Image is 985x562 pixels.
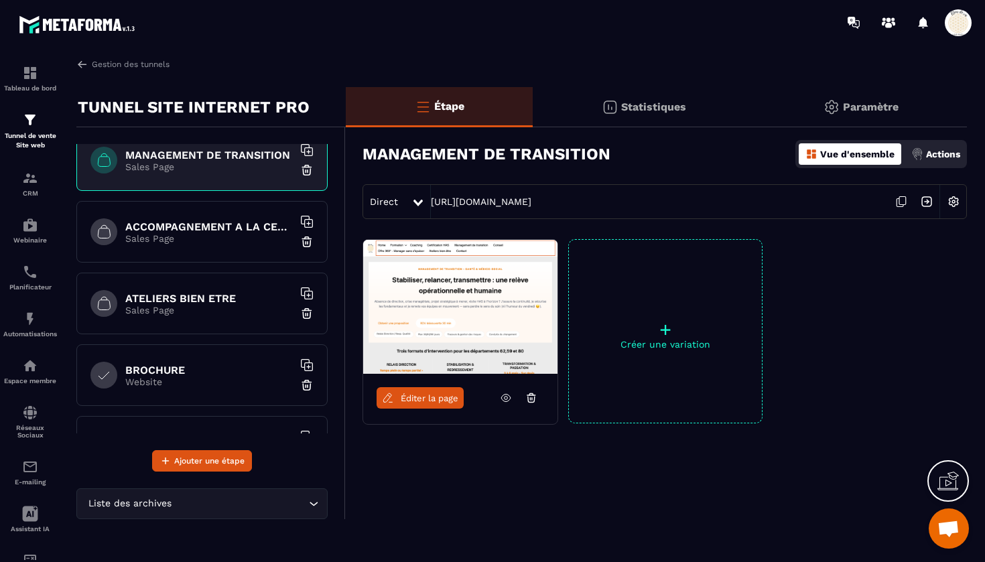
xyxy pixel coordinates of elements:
[602,99,618,115] img: stats.20deebd0.svg
[3,301,57,348] a: automationsautomationsAutomatisations
[3,330,57,338] p: Automatisations
[76,488,328,519] div: Search for option
[174,496,306,511] input: Search for option
[125,364,293,376] h6: BROCHURE
[941,189,966,214] img: setting-w.858f3a88.svg
[300,307,314,320] img: trash
[22,65,38,81] img: formation
[76,58,88,70] img: arrow
[926,149,960,159] p: Actions
[3,348,57,395] a: automationsautomationsEspace membre
[569,339,762,350] p: Créer une variation
[929,508,969,549] div: Ouvrir le chat
[22,405,38,421] img: social-network
[300,378,314,392] img: trash
[22,264,38,280] img: scheduler
[76,58,170,70] a: Gestion des tunnels
[820,149,895,159] p: Vue d'ensemble
[125,292,293,305] h6: ATELIERS BIEN ETRE
[3,131,57,150] p: Tunnel de vente Site web
[3,525,57,533] p: Assistant IA
[22,358,38,374] img: automations
[3,424,57,439] p: Réseaux Sociaux
[125,233,293,244] p: Sales Page
[152,450,252,472] button: Ajouter une étape
[3,449,57,496] a: emailemailE-mailing
[377,387,464,409] a: Éditer la page
[125,305,293,315] p: Sales Page
[3,55,57,102] a: formationformationTableau de bord
[300,235,314,249] img: trash
[19,12,139,37] img: logo
[22,170,38,186] img: formation
[3,496,57,543] a: Assistant IA
[415,98,431,115] img: bars-o.4a397970.svg
[125,376,293,387] p: Website
[22,112,38,128] img: formation
[22,217,38,233] img: automations
[805,148,817,160] img: dashboard-orange.40269519.svg
[914,189,939,214] img: arrow-next.bcc2205e.svg
[300,163,314,177] img: trash
[22,459,38,475] img: email
[3,190,57,197] p: CRM
[843,100,899,113] p: Paramètre
[911,148,923,160] img: actions.d6e523a2.png
[3,102,57,160] a: formationformationTunnel de vente Site web
[125,161,293,172] p: Sales Page
[401,393,458,403] span: Éditer la page
[3,207,57,254] a: automationsautomationsWebinaire
[431,196,531,207] a: [URL][DOMAIN_NAME]
[125,220,293,233] h6: ACCOMPAGNEMENT A LA CERTIFICATION HAS
[824,99,840,115] img: setting-gr.5f69749f.svg
[434,100,464,113] p: Étape
[3,254,57,301] a: schedulerschedulerPlanificateur
[370,196,398,207] span: Direct
[569,320,762,339] p: +
[22,311,38,327] img: automations
[3,377,57,384] p: Espace membre
[363,145,610,163] h3: MANAGEMENT DE TRANSITION
[363,240,557,374] img: image
[85,496,174,511] span: Liste des archives
[3,283,57,291] p: Planificateur
[174,454,245,468] span: Ajouter une étape
[78,94,310,121] p: TUNNEL SITE INTERNET PRO
[3,84,57,92] p: Tableau de bord
[3,478,57,486] p: E-mailing
[621,100,686,113] p: Statistiques
[3,395,57,449] a: social-networksocial-networkRéseaux Sociaux
[3,160,57,207] a: formationformationCRM
[3,236,57,244] p: Webinaire
[125,149,293,161] h6: MANAGEMENT DE TRANSITION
